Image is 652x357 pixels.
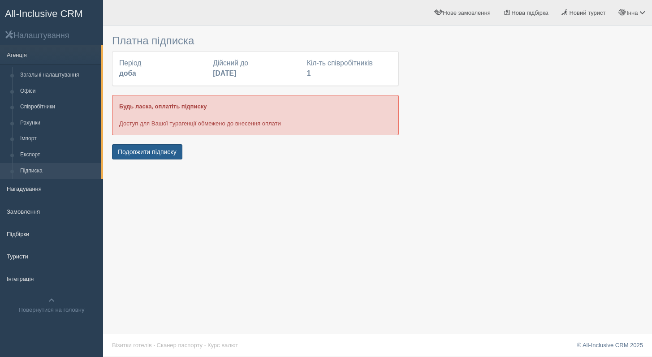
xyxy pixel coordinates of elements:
button: Подовжити підписку [112,144,182,159]
h3: Платна підписка [112,35,399,47]
div: Кіл-ть співробітників [302,58,396,79]
a: Рахунки [16,115,101,131]
a: Співробітники [16,99,101,115]
div: Дійсний до [208,58,302,79]
b: Будь ласка, оплатіть підписку [119,103,207,110]
a: Курс валют [207,342,238,348]
a: Загальні налаштування [16,67,101,83]
div: Період [115,58,208,79]
b: доба [119,69,136,77]
a: Експорт [16,147,101,163]
a: Візитки готелів [112,342,152,348]
a: Підписка [16,163,101,179]
span: All-Inclusive CRM [5,8,83,19]
a: © All-Inclusive CRM 2025 [577,342,643,348]
span: Інна [626,9,638,16]
span: Нове замовлення [443,9,490,16]
b: 1 [307,69,311,77]
a: Імпорт [16,131,101,147]
span: · [204,342,206,348]
span: Новий турист [569,9,605,16]
a: Сканер паспорту [157,342,203,348]
a: All-Inclusive CRM [0,0,103,25]
span: · [153,342,155,348]
a: Офіси [16,83,101,99]
span: Нова підбірка [511,9,548,16]
div: Доступ для Вашої турагенції обмежено до внесення оплати [112,95,399,135]
b: [DATE] [213,69,236,77]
